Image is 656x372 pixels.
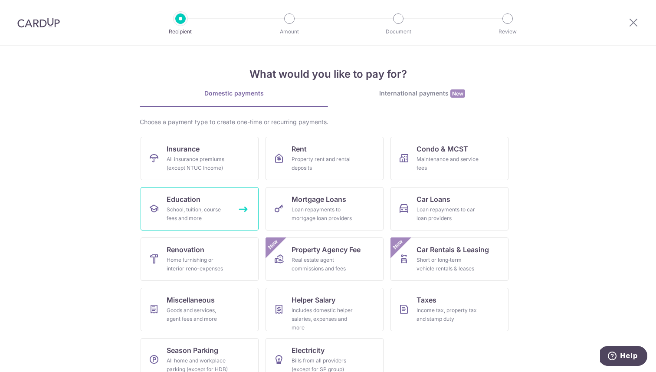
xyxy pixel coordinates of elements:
div: Includes domestic helper salaries, expenses and more [292,306,354,332]
div: Goods and services, agent fees and more [167,306,229,323]
a: Property Agency FeeReal estate agent commissions and feesNew [266,237,384,281]
a: Mortgage LoansLoan repayments to mortgage loan providers [266,187,384,230]
span: Property Agency Fee [292,244,361,255]
div: Domestic payments [140,89,328,98]
div: Real estate agent commissions and fees [292,256,354,273]
a: Condo & MCSTMaintenance and service fees [390,137,508,180]
p: Recipient [148,27,213,36]
div: Choose a payment type to create one-time or recurring payments. [140,118,516,126]
a: TaxesIncome tax, property tax and stamp duty [390,288,508,331]
a: Car Rentals & LeasingShort or long‑term vehicle rentals & leasesNew [390,237,508,281]
span: New [266,237,280,252]
div: International payments [328,89,516,98]
span: Insurance [167,144,200,154]
span: Help [20,6,38,14]
a: Car LoansLoan repayments to car loan providers [390,187,508,230]
span: Mortgage Loans [292,194,346,204]
div: Short or long‑term vehicle rentals & leases [417,256,479,273]
a: MiscellaneousGoods and services, agent fees and more [141,288,259,331]
a: RenovationHome furnishing or interior reno-expenses [141,237,259,281]
div: School, tuition, course fees and more [167,205,229,223]
span: New [450,89,465,98]
p: Document [366,27,430,36]
h4: What would you like to pay for? [140,66,516,82]
a: Helper SalaryIncludes domestic helper salaries, expenses and more [266,288,384,331]
span: Car Loans [417,194,450,204]
span: Car Rentals & Leasing [417,244,489,255]
div: Maintenance and service fees [417,155,479,172]
span: Taxes [417,295,436,305]
a: RentProperty rent and rental deposits [266,137,384,180]
div: Loan repayments to car loan providers [417,205,479,223]
div: Home furnishing or interior reno-expenses [167,256,229,273]
span: Condo & MCST [417,144,468,154]
div: All insurance premiums (except NTUC Income) [167,155,229,172]
span: Season Parking [167,345,218,356]
span: Education [167,194,200,204]
span: Electricity [292,345,325,356]
p: Amount [257,27,321,36]
span: Renovation [167,244,204,255]
img: CardUp [17,17,60,28]
p: Review [476,27,540,36]
a: EducationSchool, tuition, course fees and more [141,187,259,230]
div: Income tax, property tax and stamp duty [417,306,479,323]
span: Helper Salary [292,295,335,305]
div: Property rent and rental deposits [292,155,354,172]
iframe: Opens a widget where you can find more information [600,346,647,368]
a: InsuranceAll insurance premiums (except NTUC Income) [141,137,259,180]
div: Loan repayments to mortgage loan providers [292,205,354,223]
span: New [391,237,405,252]
span: Miscellaneous [167,295,215,305]
span: Rent [292,144,307,154]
